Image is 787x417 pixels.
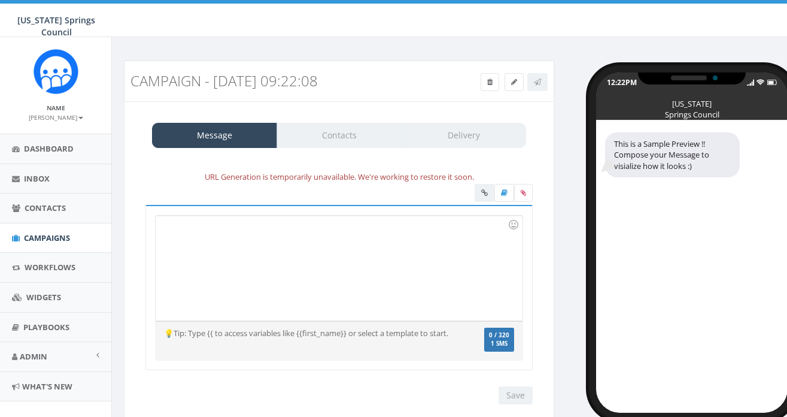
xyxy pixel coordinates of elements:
[130,73,439,89] h3: Campaign - [DATE] 09:22:08
[489,331,509,339] span: 0 / 320
[29,111,83,122] a: [PERSON_NAME]
[25,262,75,273] span: Workflows
[514,184,533,202] span: Attach your media
[25,203,66,213] span: Contacts
[17,14,95,38] span: [US_STATE] Springs Council
[23,322,69,333] span: Playbooks
[152,123,277,148] a: Message
[605,132,740,178] div: This is a Sample Preview !! Compose your Message to visialize how it looks :)
[24,232,70,243] span: Campaigns
[26,292,61,303] span: Widgets
[34,49,78,94] img: Rally_Corp_Icon.png
[511,77,517,87] span: Edit Campaign
[47,104,65,112] small: Name
[24,143,74,154] span: Dashboard
[24,173,50,184] span: Inbox
[506,217,521,232] div: Use the TAB key to insert emoji faster
[155,328,462,339] div: 💡Tip: Type {{ to access variables like {{first_name}} or select a template to start.
[136,170,542,184] div: URL Generation is temporarily unavailable. We're working to restore it soon.
[494,184,514,202] label: Insert Template Text
[662,98,722,104] div: [US_STATE] Springs Council
[22,381,72,392] span: What's New
[20,351,47,362] span: Admin
[489,341,509,347] span: 1 SMS
[487,77,493,87] span: Delete Campaign
[29,113,83,122] small: [PERSON_NAME]
[607,77,637,87] div: 12:22PM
